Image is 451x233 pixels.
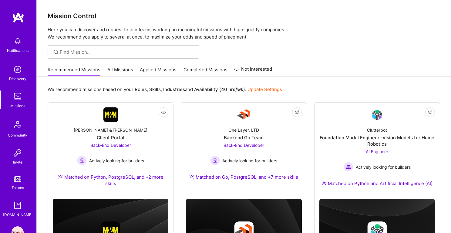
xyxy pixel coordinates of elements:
img: Ateam Purple Icon [58,174,63,179]
div: Matched on Go, PostgreSQL, and +7 more skills [189,174,298,180]
img: Invite [12,147,24,159]
h3: Mission Control [48,12,440,20]
a: Update Settings [247,86,282,92]
div: Backend Go Team [224,134,264,141]
img: Actively looking for builders [210,156,220,165]
img: Ateam Purple Icon [321,181,326,185]
a: All Missions [107,66,133,76]
div: Notifications [7,47,29,54]
a: Applied Missions [140,66,177,76]
span: Back-End Developer [90,143,131,148]
img: Company Logo [103,107,118,122]
img: Company Logo [237,107,251,122]
input: Find Mission... [60,49,195,55]
img: guide book [12,199,24,211]
i: icon SearchGrey [52,49,59,56]
div: Invite [13,159,22,165]
div: Matched on Python and Artificial Intelligence (AI) [321,180,432,187]
div: Matched on Python, PostgreSQL, and +2 more skills [53,174,168,187]
p: Here you can discover and request to join teams working on meaningful missions with high-quality ... [48,26,440,41]
div: Community [8,132,27,138]
img: Actively looking for builders [77,156,87,165]
img: Actively looking for builders [344,162,353,172]
div: Foundation Model Engineer -Vision Models for Home Robotics [319,134,435,147]
b: Availability (40 hrs/wk) [194,86,245,92]
div: Tokens [12,184,24,191]
div: Missions [10,103,25,109]
span: AI Engineer [366,149,388,154]
img: Ateam Purple Icon [189,174,194,179]
a: Not Interested [234,66,272,76]
div: One Layer, LTD [228,127,259,133]
div: Clutterbot [367,127,387,133]
a: Company LogoClutterbotFoundation Model Engineer -Vision Models for Home RoboticsAI Engineer Activ... [319,107,435,194]
i: icon EyeClosed [294,110,299,115]
b: Roles [135,86,147,92]
a: Recommended Missions [48,66,100,76]
img: Company Logo [370,108,384,122]
span: Back-End Developer [224,143,264,148]
p: We recommend missions based on your , , and . [48,86,282,93]
img: tokens [14,176,21,182]
span: Actively looking for builders [356,164,411,170]
a: Company Logo[PERSON_NAME] & [PERSON_NAME]Client PortalBack-End Developer Actively looking for bui... [53,107,168,194]
img: bell [12,35,24,47]
a: Completed Missions [183,66,227,76]
div: [PERSON_NAME] & [PERSON_NAME] [74,127,147,133]
i: icon EyeClosed [161,110,166,115]
a: Company LogoOne Layer, LTDBackend Go TeamBack-End Developer Actively looking for buildersActively... [186,107,301,187]
b: Industries [163,86,185,92]
div: [DOMAIN_NAME] [3,211,32,218]
i: icon EyeClosed [428,110,432,115]
b: Skills [149,86,161,92]
img: discovery [12,63,24,76]
div: Discovery [9,76,26,82]
img: Community [10,117,25,132]
span: Actively looking for builders [222,157,277,164]
div: Client Portal [97,134,124,141]
img: teamwork [12,90,24,103]
img: logo [12,12,24,23]
span: Actively looking for builders [89,157,144,164]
